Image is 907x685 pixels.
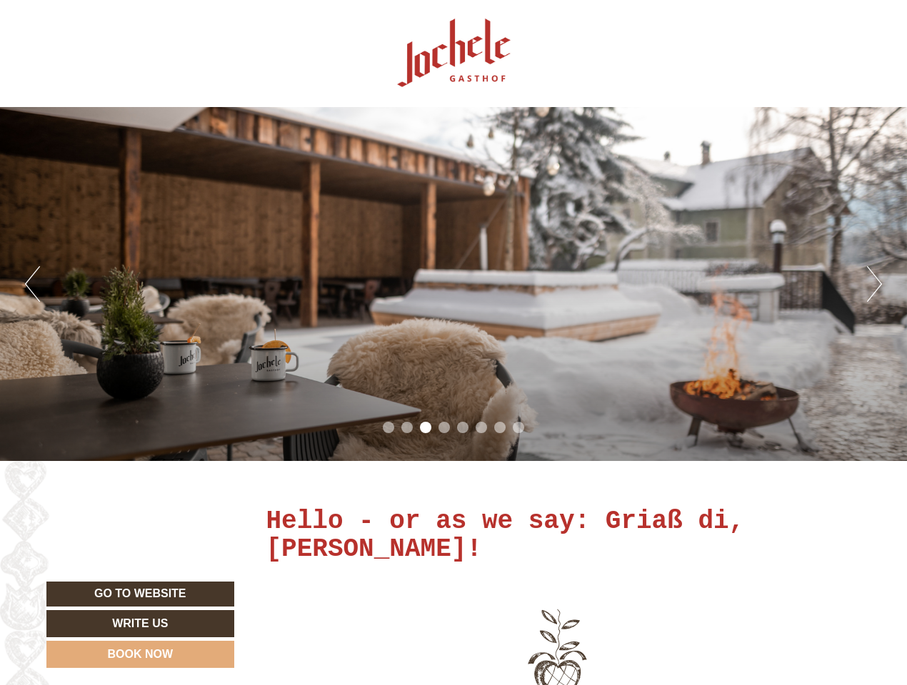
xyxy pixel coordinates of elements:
[266,507,851,564] h1: Hello - or as we say: Griaß di, [PERSON_NAME]!
[867,266,882,302] button: Next
[46,641,234,668] a: Book now
[25,266,40,302] button: Previous
[46,582,234,607] a: Go to website
[46,610,234,637] a: Write us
